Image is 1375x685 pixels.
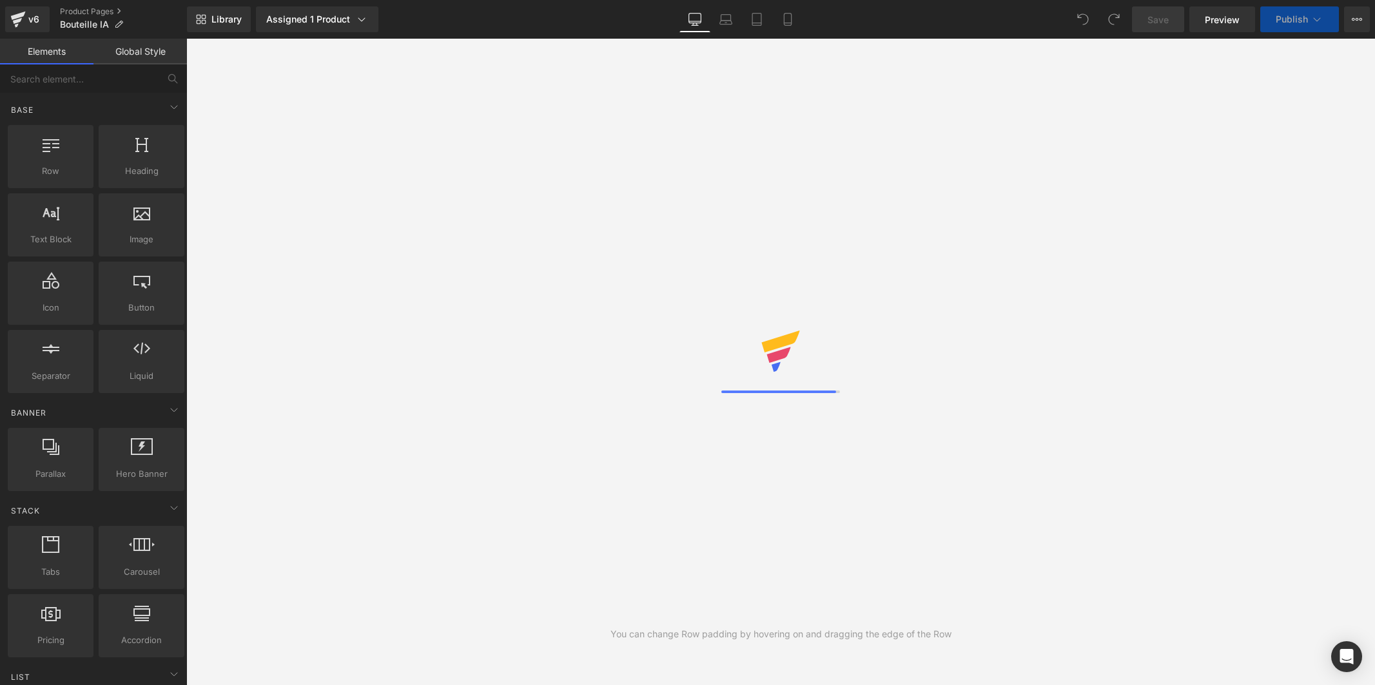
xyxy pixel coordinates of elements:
[102,565,180,579] span: Carousel
[10,671,32,683] span: List
[12,301,90,314] span: Icon
[1205,13,1240,26] span: Preview
[60,6,187,17] a: Product Pages
[610,627,951,641] div: You can change Row padding by hovering on and dragging the edge of the Row
[1344,6,1370,32] button: More
[1147,13,1169,26] span: Save
[1101,6,1127,32] button: Redo
[1070,6,1096,32] button: Undo
[211,14,242,25] span: Library
[102,369,180,383] span: Liquid
[60,19,109,30] span: Bouteille IA
[1276,14,1308,24] span: Publish
[772,6,803,32] a: Mobile
[102,233,180,246] span: Image
[102,164,180,178] span: Heading
[266,13,368,26] div: Assigned 1 Product
[1331,641,1362,672] div: Open Intercom Messenger
[102,633,180,647] span: Accordion
[710,6,741,32] a: Laptop
[26,11,42,28] div: v6
[12,565,90,579] span: Tabs
[12,233,90,246] span: Text Block
[12,633,90,647] span: Pricing
[12,164,90,178] span: Row
[1189,6,1255,32] a: Preview
[5,6,50,32] a: v6
[12,369,90,383] span: Separator
[10,104,35,116] span: Base
[187,6,251,32] a: New Library
[10,505,41,517] span: Stack
[102,467,180,481] span: Hero Banner
[10,407,48,419] span: Banner
[93,39,187,64] a: Global Style
[1260,6,1339,32] button: Publish
[12,467,90,481] span: Parallax
[102,301,180,314] span: Button
[741,6,772,32] a: Tablet
[679,6,710,32] a: Desktop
